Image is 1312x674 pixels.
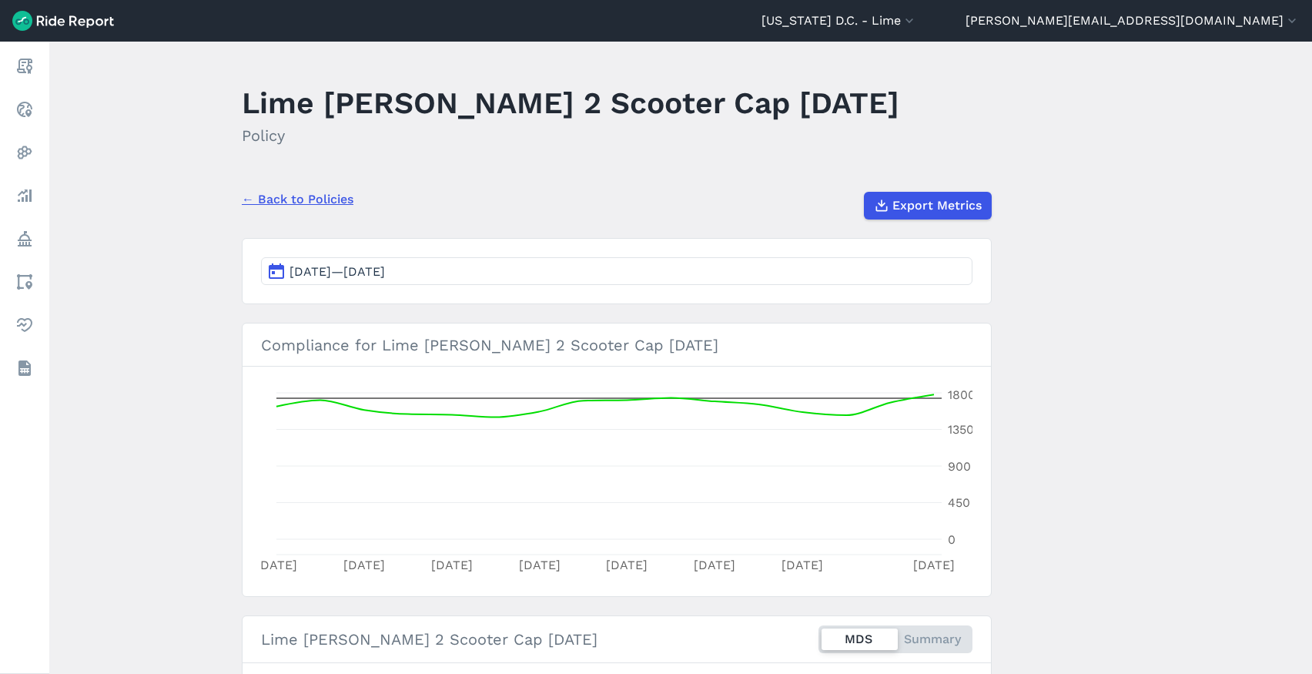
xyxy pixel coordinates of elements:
[242,190,353,209] a: ← Back to Policies
[782,558,823,572] tspan: [DATE]
[11,225,38,253] a: Policy
[761,12,917,30] button: [US_STATE] D.C. - Lime
[12,11,114,31] img: Ride Report
[256,558,297,572] tspan: [DATE]
[11,52,38,80] a: Report
[242,82,899,124] h1: Lime [PERSON_NAME] 2 Scooter Cap [DATE]
[948,387,976,402] tspan: 1800
[948,422,974,437] tspan: 1350
[694,558,735,572] tspan: [DATE]
[11,139,38,166] a: Heatmaps
[892,196,982,215] span: Export Metrics
[261,628,597,651] h2: Lime [PERSON_NAME] 2 Scooter Cap [DATE]
[11,268,38,296] a: Areas
[11,96,38,123] a: Realtime
[290,264,385,279] span: [DATE]—[DATE]
[11,311,38,339] a: Health
[11,354,38,382] a: Datasets
[864,192,992,220] button: Export Metrics
[242,124,899,147] h2: Policy
[606,558,648,572] tspan: [DATE]
[948,459,971,474] tspan: 900
[431,558,473,572] tspan: [DATE]
[11,182,38,210] a: Analyze
[519,558,561,572] tspan: [DATE]
[948,532,956,547] tspan: 0
[913,558,955,572] tspan: [DATE]
[948,495,970,510] tspan: 450
[343,558,385,572] tspan: [DATE]
[966,12,1300,30] button: [PERSON_NAME][EMAIL_ADDRESS][DOMAIN_NAME]
[243,324,991,367] h3: Compliance for Lime [PERSON_NAME] 2 Scooter Cap [DATE]
[261,257,972,285] button: [DATE]—[DATE]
